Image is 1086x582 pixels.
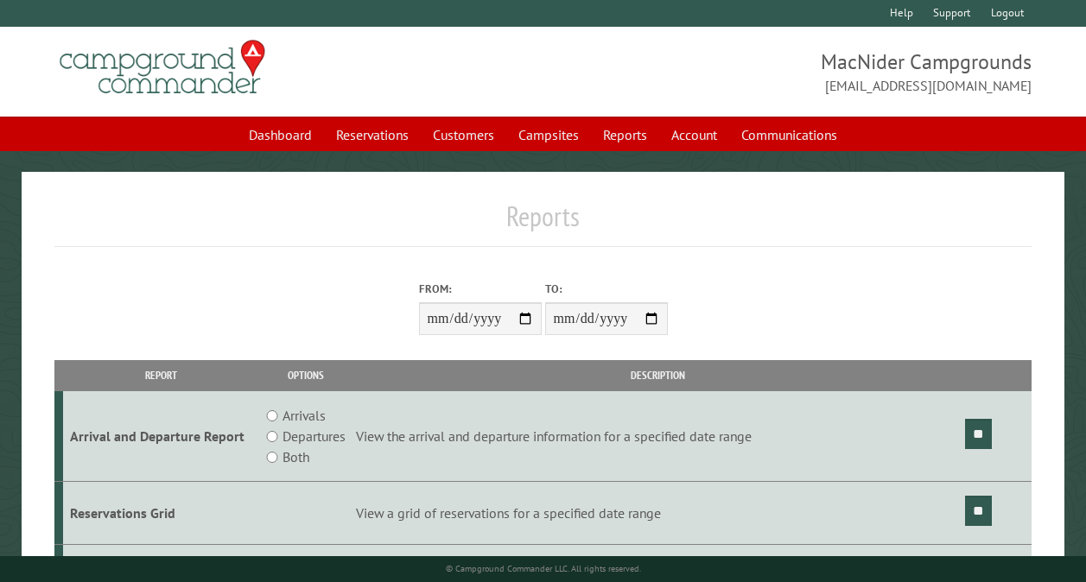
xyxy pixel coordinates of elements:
a: Customers [422,118,505,151]
label: Arrivals [283,405,326,426]
th: Description [353,360,962,390]
label: From: [419,281,542,297]
td: Arrival and Departure Report [63,391,259,482]
label: Departures [283,426,346,446]
label: Both [283,446,309,467]
td: Reservations Grid [63,482,259,545]
td: View the arrival and departure information for a specified date range [353,391,962,482]
td: View a grid of reservations for a specified date range [353,482,962,545]
img: Campground Commander [54,34,270,101]
span: MacNider Campgrounds [EMAIL_ADDRESS][DOMAIN_NAME] [543,47,1032,96]
th: Report [63,360,259,390]
a: Account [661,118,727,151]
a: Dashboard [238,118,322,151]
label: To: [545,281,668,297]
a: Reports [593,118,657,151]
a: Campsites [508,118,589,151]
a: Reservations [326,118,419,151]
h1: Reports [54,199,1032,247]
small: © Campground Commander LLC. All rights reserved. [446,563,641,574]
th: Options [258,360,353,390]
a: Communications [731,118,848,151]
